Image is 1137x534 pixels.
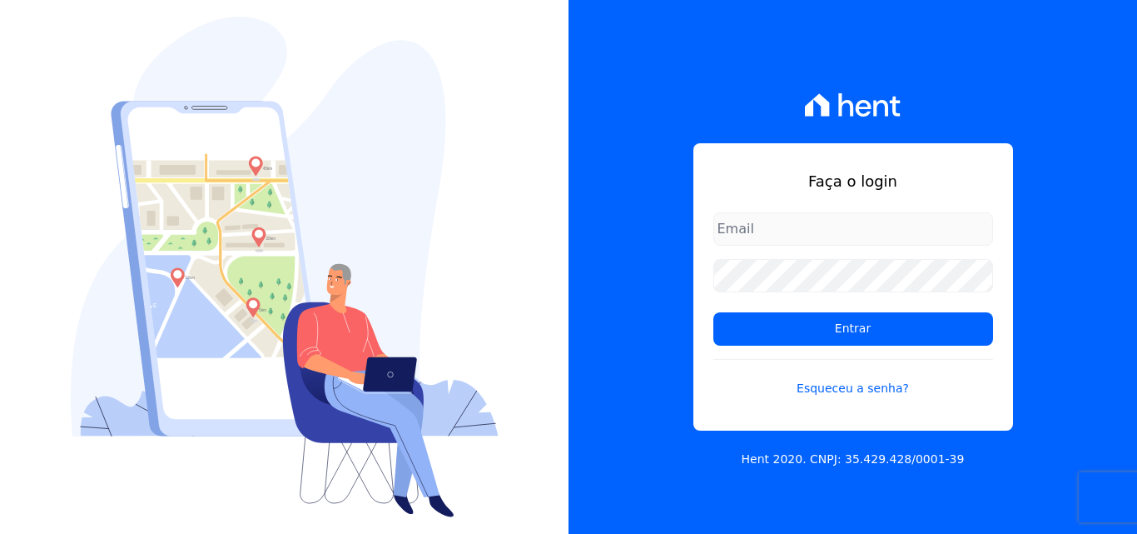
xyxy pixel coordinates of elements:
h1: Faça o login [713,170,993,192]
p: Hent 2020. CNPJ: 35.429.428/0001-39 [742,451,965,468]
a: Esqueceu a senha? [713,359,993,397]
img: Login [71,17,499,517]
input: Entrar [713,312,993,346]
input: Email [713,212,993,246]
